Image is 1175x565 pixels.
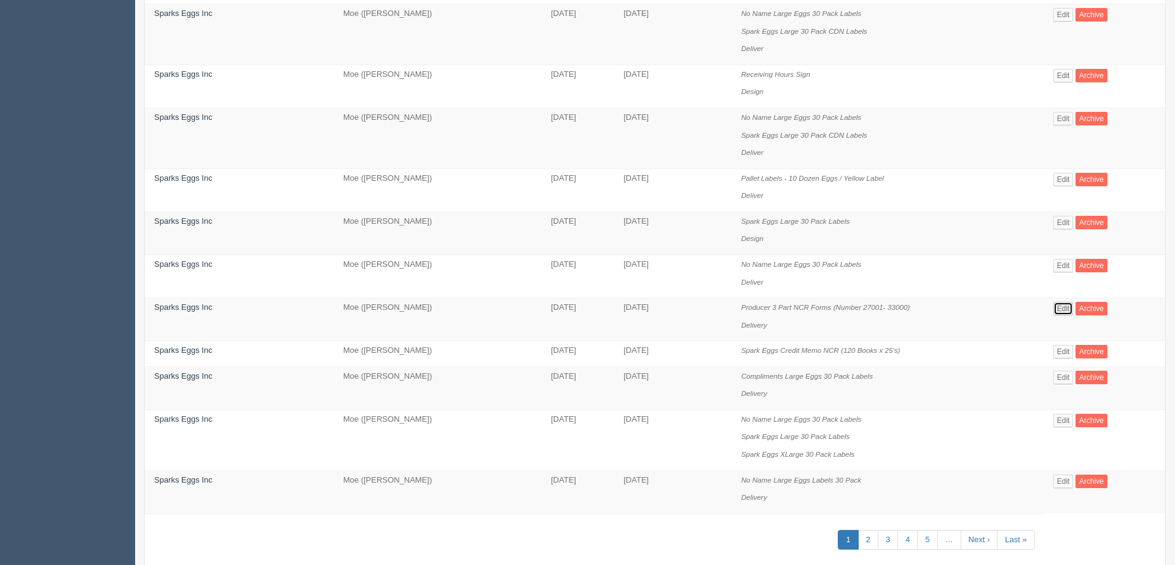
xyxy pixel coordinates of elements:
td: [DATE] [614,341,732,367]
td: [DATE] [614,470,732,513]
i: Deliver [741,278,763,286]
td: [DATE] [614,366,732,409]
a: Archive [1075,216,1107,229]
td: Moe ([PERSON_NAME]) [334,108,542,169]
td: [DATE] [542,4,614,65]
i: Spark Eggs Large 30 Pack CDN Labels [741,27,867,35]
td: Moe ([PERSON_NAME]) [334,4,542,65]
td: Moe ([PERSON_NAME]) [334,65,542,108]
i: Spark Eggs Large 30 Pack Labels [741,217,850,225]
td: [DATE] [542,366,614,409]
a: 1 [838,530,858,550]
i: Deliver [741,44,763,52]
td: [DATE] [614,168,732,211]
td: [DATE] [542,298,614,341]
a: Edit [1053,259,1074,272]
a: Edit [1053,8,1074,22]
td: Moe ([PERSON_NAME]) [334,470,542,513]
a: 4 [897,530,918,550]
a: Archive [1075,475,1107,488]
a: Edit [1053,475,1074,488]
i: No Name Large Eggs Labels 30 Pack [741,476,862,484]
i: Design [741,234,763,242]
a: Archive [1075,414,1107,427]
i: Spark Eggs Large 30 Pack CDN Labels [741,131,867,139]
td: [DATE] [542,168,614,211]
td: [DATE] [542,255,614,298]
i: Delivery [741,389,767,397]
i: Delivery [741,321,767,329]
a: Edit [1053,216,1074,229]
td: [DATE] [542,65,614,108]
i: Design [741,87,763,95]
td: [DATE] [542,470,614,513]
a: Archive [1075,259,1107,272]
i: Producer 3 Part NCR Forms (Number 27001- 33000) [741,303,910,311]
td: Moe ([PERSON_NAME]) [334,298,542,341]
i: No Name Large Eggs 30 Pack Labels [741,260,862,268]
a: Sparks Eggs Inc [154,259,213,269]
a: Sparks Eggs Inc [154,69,213,79]
a: Archive [1075,8,1107,22]
i: Delivery [741,493,767,501]
td: Moe ([PERSON_NAME]) [334,409,542,470]
td: Moe ([PERSON_NAME]) [334,366,542,409]
a: 5 [917,530,937,550]
a: Next › [961,530,998,550]
td: [DATE] [542,108,614,169]
a: Edit [1053,173,1074,186]
td: Moe ([PERSON_NAME]) [334,255,542,298]
a: Sparks Eggs Inc [154,216,213,226]
a: Sparks Eggs Inc [154,475,213,484]
i: Compliments Large Eggs 30 Pack Labels [741,372,873,380]
i: Pallet Labels - 10 Dozen Eggs / Yellow Label [741,174,884,182]
td: [DATE] [614,409,732,470]
a: Sparks Eggs Inc [154,9,213,18]
a: … [937,530,961,550]
a: Edit [1053,112,1074,125]
td: [DATE] [614,108,732,169]
a: Archive [1075,173,1107,186]
td: [DATE] [614,298,732,341]
td: [DATE] [542,211,614,255]
a: 3 [878,530,898,550]
td: Moe ([PERSON_NAME]) [334,168,542,211]
i: No Name Large Eggs 30 Pack Labels [741,113,862,121]
a: Sparks Eggs Inc [154,371,213,381]
td: Moe ([PERSON_NAME]) [334,341,542,367]
a: Sparks Eggs Inc [154,346,213,355]
td: Moe ([PERSON_NAME]) [334,211,542,255]
a: Archive [1075,345,1107,358]
a: Sparks Eggs Inc [154,302,213,312]
td: [DATE] [542,409,614,470]
a: Sparks Eggs Inc [154,113,213,122]
td: [DATE] [614,211,732,255]
i: Spark Eggs Large 30 Pack Labels [741,432,850,440]
a: Edit [1053,371,1074,384]
i: Deliver [741,191,763,199]
a: 2 [858,530,878,550]
a: Archive [1075,302,1107,315]
i: No Name Large Eggs 30 Pack Labels [741,9,862,17]
i: Spark Eggs Credit Memo NCR (120 Books x 25's) [741,346,900,354]
a: Edit [1053,69,1074,82]
a: Sparks Eggs Inc [154,173,213,183]
td: [DATE] [614,65,732,108]
a: Archive [1075,371,1107,384]
a: Edit [1053,414,1074,427]
a: Archive [1075,69,1107,82]
a: Edit [1053,345,1074,358]
i: No Name Large Eggs 30 Pack Labels [741,415,862,423]
i: Deliver [741,148,763,156]
a: Last » [997,530,1034,550]
a: Sparks Eggs Inc [154,414,213,424]
i: Spark Eggs XLarge 30 Pack Labels [741,450,855,458]
i: Receiving Hours Sign [741,70,810,78]
a: Edit [1053,302,1074,315]
td: [DATE] [542,341,614,367]
td: [DATE] [614,4,732,65]
a: Archive [1075,112,1107,125]
td: [DATE] [614,255,732,298]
